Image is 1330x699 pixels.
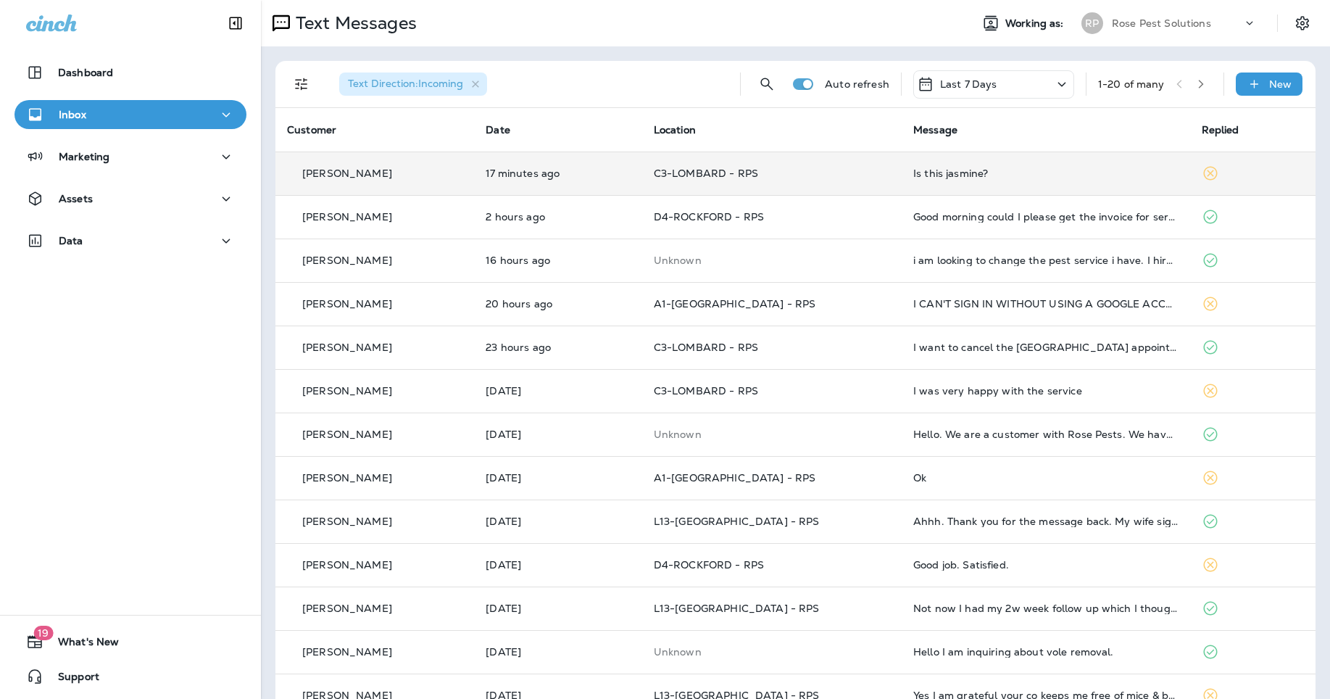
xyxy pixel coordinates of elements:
span: Date [486,123,510,136]
p: Auto refresh [825,78,889,90]
span: Replied [1202,123,1239,136]
span: D4-ROCKFORD - RPS [654,210,764,223]
p: [PERSON_NAME] [302,559,392,571]
p: [PERSON_NAME] [302,385,392,397]
p: Assets [59,193,93,204]
p: Text Messages [290,12,417,34]
div: RP [1081,12,1103,34]
span: A1-[GEOGRAPHIC_DATA] - RPS [654,471,816,484]
span: 19 [33,626,53,640]
span: C3-LOMBARD - RPS [654,167,758,180]
p: Oct 14, 2025 02:23 PM [486,298,630,310]
span: L13-[GEOGRAPHIC_DATA] - RPS [654,515,820,528]
button: Assets [14,184,246,213]
div: Ahhh. Thank you for the message back. My wife signed with a different company who called her this... [913,516,1178,527]
button: Settings [1289,10,1316,36]
p: Inbox [59,109,86,120]
button: Filters [287,70,316,99]
p: This customer does not have a last location and the phone number they messaged is not assigned to... [654,646,890,658]
div: i am looking to change the pest service i have. I hired them in sept this year to stop wolf and i... [913,255,1178,266]
p: Oct 13, 2025 07:07 AM [486,559,630,571]
button: Dashboard [14,58,246,87]
div: I CAN'T SIGN IN WITHOUT USING A GOOGLE ACCOUNT WHICH I DON'T HAVE. SORRY [913,298,1178,310]
p: [PERSON_NAME] [302,255,392,266]
span: Message [913,123,957,136]
div: I want to cancel the Melrose Park appointment. Let's clean and reorganize everything first, then ... [913,342,1178,353]
p: Oct 12, 2025 10:07 PM [486,603,630,614]
p: Oct 13, 2025 12:56 PM [486,429,630,440]
span: Support [43,671,99,688]
span: What's New [43,636,119,653]
p: Rose Pest Solutions [1112,17,1211,29]
p: New [1269,78,1292,90]
span: A1-[GEOGRAPHIC_DATA] - RPS [654,297,816,310]
p: [PERSON_NAME] [302,342,392,353]
span: C3-LOMBARD - RPS [654,384,758,397]
button: Data [14,226,246,255]
span: Text Direction : Incoming [348,77,463,90]
button: 19What's New [14,627,246,656]
p: [PERSON_NAME] [302,516,392,527]
p: Oct 13, 2025 10:47 AM [486,516,630,527]
span: D4-ROCKFORD - RPS [654,558,764,571]
div: Good morning could I please get the invoice for service please [913,211,1178,223]
p: Oct 15, 2025 08:36 AM [486,211,630,223]
p: Oct 13, 2025 11:18 AM [486,472,630,484]
div: Hello I am inquiring about vole removal. [913,646,1178,658]
p: [PERSON_NAME] [302,646,392,658]
button: Search Messages [752,70,781,99]
p: [PERSON_NAME] [302,603,392,614]
p: [PERSON_NAME] [302,211,392,223]
button: Collapse Sidebar [215,9,256,38]
p: Data [59,235,83,247]
span: L13-[GEOGRAPHIC_DATA] - RPS [654,602,820,615]
p: Dashboard [58,67,113,78]
div: I was very happy with the service [913,385,1178,397]
button: Marketing [14,142,246,171]
p: [PERSON_NAME] [302,429,392,440]
p: [PERSON_NAME] [302,298,392,310]
p: This customer does not have a last location and the phone number they messaged is not assigned to... [654,429,890,440]
button: Support [14,662,246,691]
div: Is this jasmine? [913,167,1178,179]
span: Location [654,123,696,136]
p: Oct 11, 2025 01:31 PM [486,646,630,658]
button: Inbox [14,100,246,129]
p: Oct 14, 2025 11:32 AM [486,342,630,353]
span: C3-LOMBARD - RPS [654,341,758,354]
span: Working as: [1005,17,1067,30]
div: Hello. We are a customer with Rose Pests. We have had an ongoing issue with bees in our front por... [913,429,1178,440]
p: [PERSON_NAME] [302,167,392,179]
div: 1 - 20 of many [1098,78,1165,90]
p: [PERSON_NAME] [302,472,392,484]
div: Not now I had my 2w week follow up which I thought consisted of another treatment...tech came by ... [913,603,1178,614]
p: Marketing [59,151,109,162]
p: Oct 14, 2025 06:26 PM [486,255,630,266]
p: This customer does not have a last location and the phone number they messaged is not assigned to... [654,255,890,266]
p: Oct 14, 2025 09:54 AM [486,385,630,397]
p: Oct 15, 2025 10:56 AM [486,167,630,179]
div: Text Direction:Incoming [339,73,487,96]
span: Customer [287,123,336,136]
div: Ok [913,472,1178,484]
p: Last 7 Days [940,78,997,90]
div: Good job. Satisfied. [913,559,1178,571]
